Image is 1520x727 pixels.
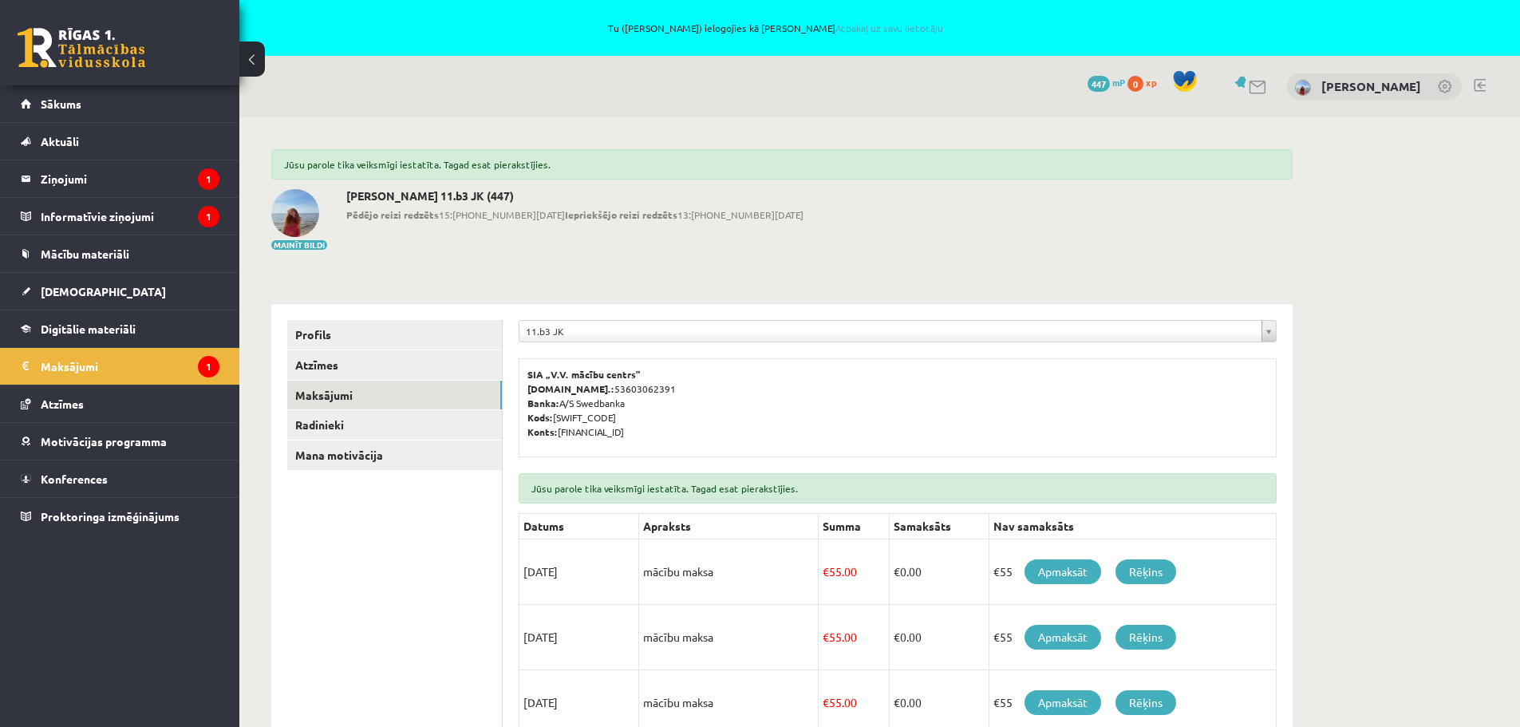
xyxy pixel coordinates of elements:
[198,206,219,227] i: 1
[1115,559,1176,584] a: Rēķins
[41,97,81,111] span: Sākums
[18,28,145,68] a: Rīgas 1. Tālmācības vidusskola
[527,411,553,424] b: Kods:
[527,382,614,395] b: [DOMAIN_NAME].:
[21,348,219,385] a: Maksājumi1
[527,425,558,438] b: Konts:
[198,168,219,190] i: 1
[346,207,803,222] span: 15:[PHONE_NUMBER][DATE] 13:[PHONE_NUMBER][DATE]
[1127,76,1164,89] a: 0 xp
[21,385,219,422] a: Atzīmes
[1088,76,1110,92] span: 447
[823,630,829,644] span: €
[21,123,219,160] a: Aktuāli
[41,284,166,298] span: [DEMOGRAPHIC_DATA]
[889,605,989,670] td: 0.00
[519,514,639,539] th: Datums
[989,539,1276,605] td: €55
[527,368,642,381] b: SIA „V.V. mācību centrs”
[527,367,1268,439] p: 53603062391 A/S Swedbanka [SWIFT_CODE] [FINANCIAL_ID]
[1025,625,1101,650] a: Apmaksāt
[41,322,136,336] span: Digitālie materiāli
[819,539,890,605] td: 55.00
[287,320,502,350] a: Profils
[639,539,819,605] td: mācību maksa
[519,539,639,605] td: [DATE]
[989,514,1276,539] th: Nav samaksāts
[1295,80,1311,96] img: Beatrise Staņa
[41,198,219,235] legend: Informatīvie ziņojumi
[184,23,1368,33] span: Tu ([PERSON_NAME]) ielogojies kā [PERSON_NAME]
[1115,690,1176,715] a: Rēķins
[287,350,502,380] a: Atzīmes
[526,321,1255,342] span: 11.b3 JK
[639,605,819,670] td: mācību maksa
[565,208,677,221] b: Iepriekšējo reizi redzēts
[41,348,219,385] legend: Maksājumi
[1025,690,1101,715] a: Apmaksāt
[21,198,219,235] a: Informatīvie ziņojumi1
[894,695,900,709] span: €
[271,189,319,237] img: Beatrise Staņa
[346,208,439,221] b: Pēdējo reizi redzēts
[21,498,219,535] a: Proktoringa izmēģinājums
[823,564,829,579] span: €
[41,247,129,261] span: Mācību materiāli
[21,235,219,272] a: Mācību materiāli
[519,321,1276,342] a: 11.b3 JK
[41,134,79,148] span: Aktuāli
[989,605,1276,670] td: €55
[21,423,219,460] a: Motivācijas programma
[889,539,989,605] td: 0.00
[835,22,943,34] a: Atpakaļ uz savu lietotāju
[271,149,1293,180] div: Jūsu parole tika veiksmīgi iestatīta. Tagad esat pierakstījies.
[889,514,989,539] th: Samaksāts
[41,434,167,448] span: Motivācijas programma
[41,397,84,411] span: Atzīmes
[894,564,900,579] span: €
[639,514,819,539] th: Apraksts
[519,605,639,670] td: [DATE]
[198,356,219,377] i: 1
[519,473,1277,504] div: Jūsu parole tika veiksmīgi iestatīta. Tagad esat pierakstījies.
[819,605,890,670] td: 55.00
[823,695,829,709] span: €
[1112,76,1125,89] span: mP
[1025,559,1101,584] a: Apmaksāt
[819,514,890,539] th: Summa
[21,310,219,347] a: Digitālie materiāli
[287,381,502,410] a: Maksājumi
[287,410,502,440] a: Radinieki
[1321,78,1421,94] a: [PERSON_NAME]
[41,160,219,197] legend: Ziņojumi
[1127,76,1143,92] span: 0
[287,441,502,470] a: Mana motivācija
[21,460,219,497] a: Konferences
[21,160,219,197] a: Ziņojumi1
[1146,76,1156,89] span: xp
[41,509,180,524] span: Proktoringa izmēģinājums
[271,240,327,250] button: Mainīt bildi
[41,472,108,486] span: Konferences
[1088,76,1125,89] a: 447 mP
[1115,625,1176,650] a: Rēķins
[894,630,900,644] span: €
[346,189,803,203] h2: [PERSON_NAME] 11.b3 JK (447)
[21,273,219,310] a: [DEMOGRAPHIC_DATA]
[527,397,559,409] b: Banka:
[21,85,219,122] a: Sākums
